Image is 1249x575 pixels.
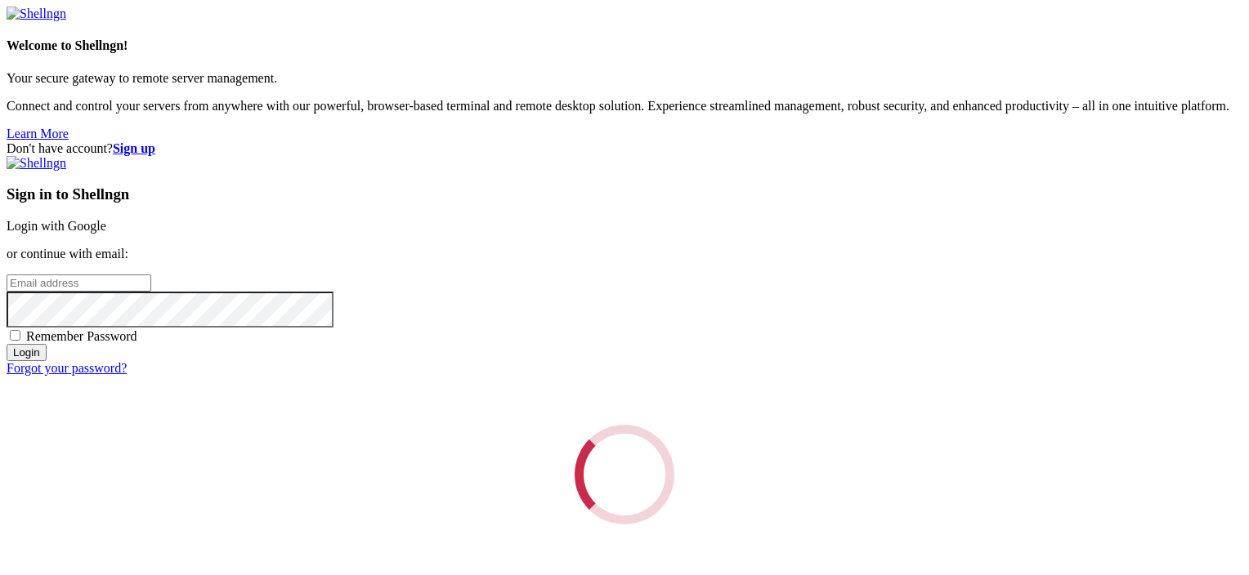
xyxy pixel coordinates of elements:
[7,99,1242,114] p: Connect and control your servers from anywhere with our powerful, browser-based terminal and remo...
[26,329,137,343] span: Remember Password
[7,247,1242,261] p: or continue with email:
[7,344,47,361] input: Login
[10,330,20,341] input: Remember Password
[7,361,127,375] a: Forgot your password?
[7,219,106,233] a: Login with Google
[7,127,69,140] a: Learn More
[7,156,66,171] img: Shellngn
[7,7,66,21] img: Shellngn
[113,141,155,155] a: Sign up
[564,414,684,534] div: Loading...
[7,274,151,292] input: Email address
[7,185,1242,203] h3: Sign in to Shellngn
[7,71,1242,86] p: Your secure gateway to remote server management.
[7,141,1242,156] div: Don't have account?
[7,38,1242,53] h4: Welcome to Shellngn!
